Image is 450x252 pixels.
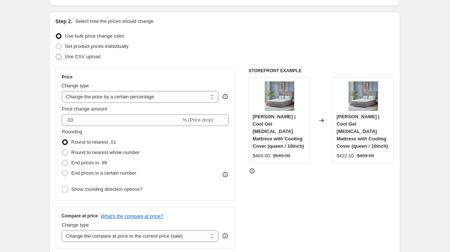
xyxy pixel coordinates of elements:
h6: STOREFRONT EXAMPLE [248,68,394,74]
div: $422.10 [337,152,354,160]
span: End prices in .99 [71,160,107,165]
strike: $549.00 [273,152,290,160]
span: Change type [62,222,89,228]
span: Change type [62,83,89,88]
div: $469.00 [253,152,270,160]
span: Round to nearest .01 [71,139,116,145]
strike: $469.00 [357,152,374,160]
span: Use bulk price change rules [65,33,124,39]
img: 9a3d43f4-e9c2-4c65-b832-8ee546666f21.7af95174c055b34ce056da7847ed1f7a_80x.jpg [348,81,378,111]
span: [PERSON_NAME] | Cool Gel [MEDICAL_DATA] Mattress with Cooling Cover (queen / 10inch) [337,114,388,149]
span: Price change amount [62,106,107,112]
div: help [221,93,229,100]
img: 9a3d43f4-e9c2-4c65-b832-8ee546666f21.7af95174c055b34ce056da7847ed1f7a_80x.jpg [265,81,294,111]
span: Round to nearest whole number [71,150,140,155]
span: Set product prices individually [65,43,128,49]
span: [PERSON_NAME] | Cool Gel [MEDICAL_DATA] Mattress with Cooling Cover (queen / 10inch) [253,114,304,149]
span: End prices in a certain number [71,170,136,176]
div: help [221,232,229,239]
span: % (Price drop) [182,117,213,123]
span: Show rounding direction options? [71,186,142,192]
h3: Compare at price [62,213,98,219]
h3: Price [62,74,72,80]
span: Use CSV upload [65,54,100,59]
input: -15 [62,114,181,126]
span: Rounding [62,129,82,134]
p: Select how the prices should change [75,18,154,25]
h2: Step 2. [55,18,72,25]
button: What's the compare at price? [101,213,163,219]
